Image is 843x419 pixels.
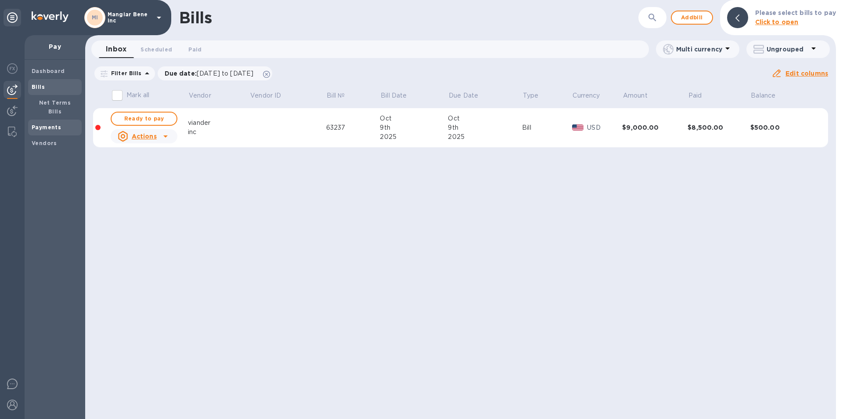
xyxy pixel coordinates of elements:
[92,14,98,21] b: MI
[326,123,380,132] div: 63237
[688,91,702,100] p: Paid
[573,91,600,100] p: Currency
[188,128,249,137] div: inc
[755,9,836,16] b: Please select bills to pay
[750,123,816,132] div: $500.00
[755,18,799,26] b: Click to open
[380,114,448,123] div: Oct
[250,91,292,100] span: Vendor ID
[572,124,584,131] img: USD
[623,91,659,100] span: Amount
[623,91,648,100] p: Amount
[126,91,149,100] p: Mark all
[189,91,211,100] p: Vendor
[676,45,722,54] p: Multi currency
[381,91,418,100] span: Bill Date
[111,112,177,126] button: Ready to pay
[7,63,18,74] img: Foreign exchange
[522,123,572,132] div: Bill
[679,12,705,23] span: Add bill
[197,70,253,77] span: [DATE] to [DATE]
[523,91,539,100] p: Type
[32,42,78,51] p: Pay
[448,114,522,123] div: Oct
[140,45,172,54] span: Scheduled
[32,68,65,74] b: Dashboard
[165,69,258,78] p: Due date :
[767,45,808,54] p: Ungrouped
[327,91,356,100] span: Bill №
[106,43,126,55] span: Inbox
[32,11,68,22] img: Logo
[380,123,448,132] div: 9th
[751,91,787,100] span: Balance
[39,99,71,115] b: Net Terms Bills
[523,91,550,100] span: Type
[380,132,448,142] div: 2025
[449,91,478,100] p: Due Date
[381,91,407,100] p: Bill Date
[4,9,21,26] div: Unpin categories
[751,91,775,100] p: Balance
[132,133,157,140] u: Actions
[785,70,828,77] u: Edit columns
[179,8,212,27] h1: Bills
[32,84,45,90] b: Bills
[587,123,622,132] p: USD
[327,91,345,100] p: Bill №
[622,123,688,132] div: $9,000.00
[188,45,202,54] span: Paid
[448,123,522,132] div: 9th
[671,11,713,25] button: Addbill
[250,91,281,100] p: Vendor ID
[108,11,151,24] p: Mangiar Bene inc
[449,91,490,100] span: Due Date
[688,123,750,132] div: $8,500.00
[32,124,61,131] b: Payments
[32,140,57,146] b: Vendors
[108,69,142,77] p: Filter Bills
[188,118,249,128] div: viander
[448,132,522,142] div: 2025
[158,66,273,80] div: Due date:[DATE] to [DATE]
[119,113,169,124] span: Ready to pay
[189,91,223,100] span: Vendor
[688,91,713,100] span: Paid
